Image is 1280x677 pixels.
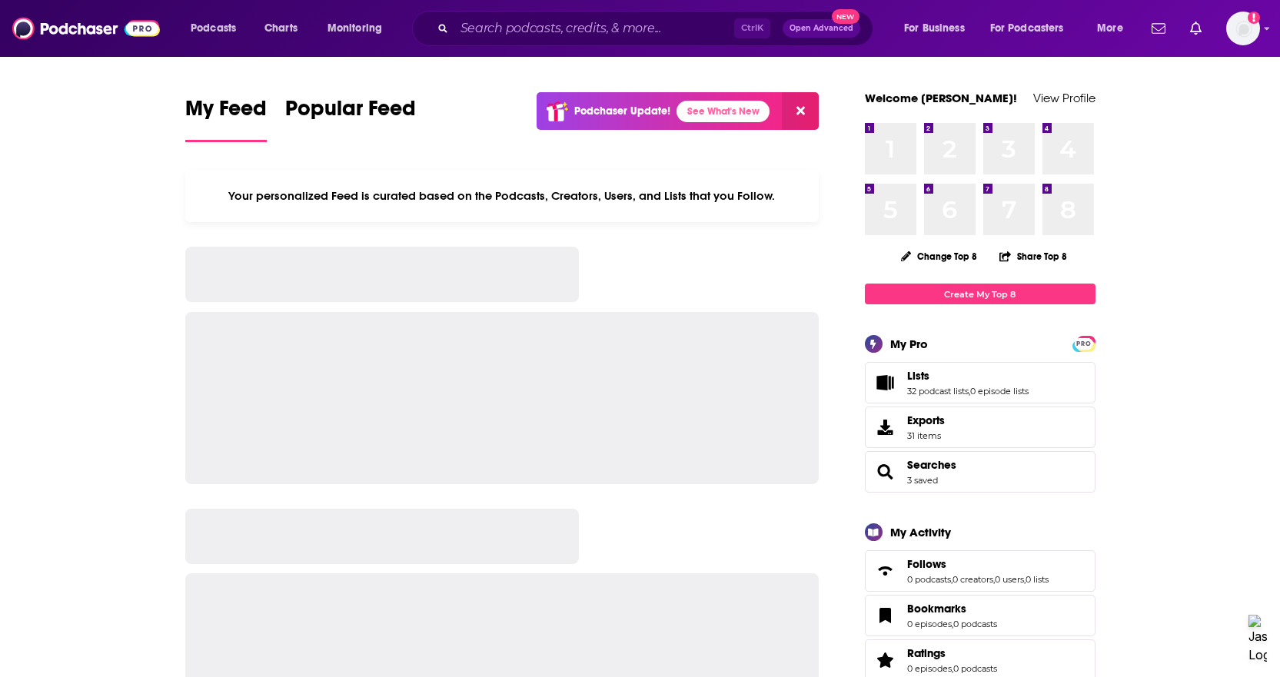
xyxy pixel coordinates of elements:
span: Follows [907,557,946,571]
a: Charts [254,16,307,41]
span: Follows [865,550,1095,592]
a: Welcome [PERSON_NAME]! [865,91,1017,105]
a: 0 episodes [907,663,952,674]
span: Exports [907,413,945,427]
span: For Business [904,18,965,39]
a: Lists [870,372,901,393]
div: My Activity [890,525,951,539]
span: , [1024,574,1026,585]
a: See What's New [677,101,770,122]
a: Show notifications dropdown [1184,15,1208,41]
a: Ratings [870,649,901,671]
span: , [993,574,995,585]
span: , [969,386,970,397]
span: 31 items [907,430,945,441]
button: Share Top 8 [999,241,1068,271]
a: Follows [907,557,1049,571]
p: Podchaser Update! [574,105,670,118]
button: Open AdvancedNew [783,19,860,38]
a: Searches [907,458,956,472]
span: , [951,574,953,585]
span: Bookmarks [907,602,966,616]
a: 3 saved [907,475,938,486]
div: Your personalized Feed is curated based on the Podcasts, Creators, Users, and Lists that you Follow. [185,170,820,222]
a: 0 users [995,574,1024,585]
span: , [952,663,953,674]
a: Popular Feed [285,95,416,142]
span: Lists [907,369,929,383]
a: 0 podcasts [953,619,997,629]
button: Change Top 8 [892,247,987,266]
span: Popular Feed [285,95,416,131]
span: For Podcasters [990,18,1064,39]
a: My Feed [185,95,267,142]
button: open menu [180,16,256,41]
span: Lists [865,362,1095,403]
span: Ratings [907,646,946,660]
span: Monitoring [327,18,382,39]
span: Ctrl K [734,18,770,38]
a: View Profile [1033,91,1095,105]
button: open menu [317,16,402,41]
a: Show notifications dropdown [1145,15,1172,41]
span: Exports [870,416,901,438]
a: 0 podcasts [907,574,951,585]
span: Bookmarks [865,595,1095,636]
button: open menu [893,16,984,41]
button: open menu [980,16,1086,41]
button: open menu [1086,16,1142,41]
img: User Profile [1226,12,1260,45]
img: Podchaser - Follow, Share and Rate Podcasts [12,14,160,43]
a: 0 episode lists [970,386,1029,397]
a: Create My Top 8 [865,284,1095,304]
span: Searches [865,451,1095,493]
span: PRO [1075,338,1093,350]
button: Show profile menu [1226,12,1260,45]
a: Searches [870,461,901,483]
span: Charts [264,18,298,39]
a: Bookmarks [870,605,901,626]
span: Logged in as RebRoz5 [1226,12,1260,45]
svg: Add a profile image [1248,12,1260,24]
a: 0 podcasts [953,663,997,674]
a: Follows [870,560,901,582]
span: New [832,9,859,24]
a: 0 episodes [907,619,952,629]
a: Ratings [907,646,997,660]
a: Lists [907,369,1029,383]
span: , [952,619,953,629]
a: 0 creators [953,574,993,585]
span: My Feed [185,95,267,131]
div: Search podcasts, credits, & more... [427,11,888,46]
div: My Pro [890,337,928,351]
span: Open Advanced [790,25,853,32]
a: PRO [1075,337,1093,349]
a: 32 podcast lists [907,386,969,397]
input: Search podcasts, credits, & more... [454,16,734,41]
a: 0 lists [1026,574,1049,585]
span: More [1097,18,1123,39]
a: Exports [865,407,1095,448]
a: Bookmarks [907,602,997,616]
span: Podcasts [191,18,236,39]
